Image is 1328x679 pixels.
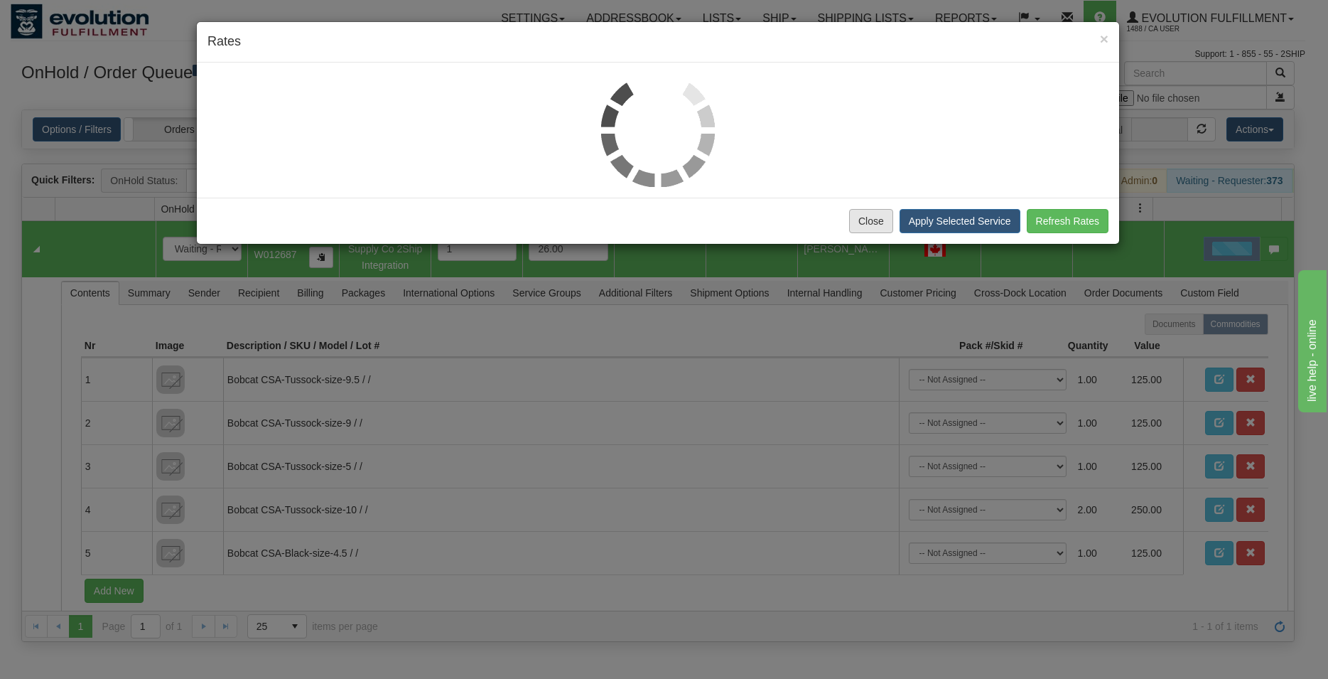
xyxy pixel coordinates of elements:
[849,209,893,233] button: Close
[601,73,715,187] img: loader.gif
[1027,209,1108,233] button: Refresh Rates
[11,9,131,26] div: live help - online
[1100,31,1108,47] span: ×
[1100,31,1108,46] button: Close
[1295,267,1327,412] iframe: chat widget
[900,209,1020,233] button: Apply Selected Service
[207,33,1108,51] h4: Rates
